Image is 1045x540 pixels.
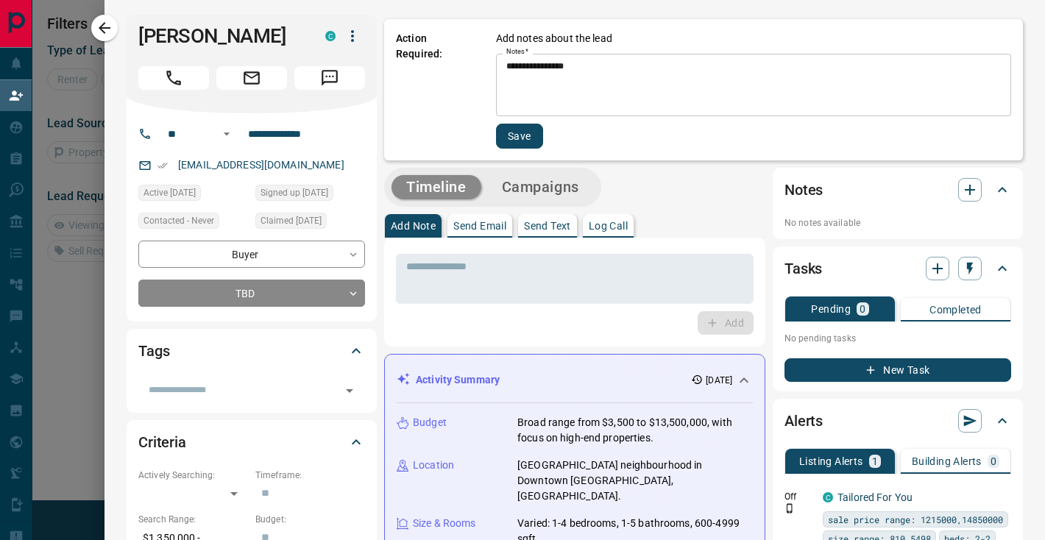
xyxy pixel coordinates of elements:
span: Email [216,66,287,90]
p: Send Email [453,221,506,231]
p: [GEOGRAPHIC_DATA] neighbourhood in Downtown [GEOGRAPHIC_DATA], [GEOGRAPHIC_DATA]. [517,458,753,504]
div: Buyer [138,241,365,268]
p: No pending tasks [784,327,1011,349]
h1: [PERSON_NAME] [138,24,303,48]
p: Timeframe: [255,469,365,482]
div: condos.ca [325,31,336,41]
p: Broad range from $3,500 to $13,500,000, with focus on high-end properties. [517,415,753,446]
p: 0 [991,456,996,466]
p: Add notes about the lead [496,31,612,46]
div: Activity Summary[DATE] [397,366,753,394]
p: Location [413,458,454,473]
svg: Push Notification Only [784,503,795,514]
button: Campaigns [487,175,594,199]
a: Tailored For You [837,491,913,503]
p: Send Text [524,221,571,231]
span: Claimed [DATE] [261,213,322,228]
p: Completed [929,305,982,315]
h2: Criteria [138,430,186,454]
p: Size & Rooms [413,516,476,531]
div: Tags [138,333,365,369]
p: Activity Summary [416,372,500,388]
div: Tue Oct 14 2025 [255,185,365,205]
button: Save [496,124,543,149]
p: Budget [413,415,447,430]
button: Open [218,125,235,143]
p: Pending [811,304,851,314]
label: Notes [506,47,528,57]
p: Off [784,490,814,503]
p: Listing Alerts [799,456,863,466]
p: 1 [872,456,878,466]
h2: Tasks [784,257,822,280]
div: Alerts [784,403,1011,438]
div: Notes [784,172,1011,207]
span: sale price range: 1215000,14850000 [828,512,1003,527]
span: Active [DATE] [144,185,196,200]
h2: Notes [784,178,823,202]
div: Criteria [138,424,365,460]
p: [DATE] [706,374,732,387]
p: 0 [860,304,865,314]
span: Contacted - Never [144,213,214,228]
button: Timeline [392,175,481,199]
div: condos.ca [823,492,833,502]
div: Tue Oct 14 2025 [255,213,365,233]
div: TBD [138,280,365,307]
div: Tasks [784,251,1011,286]
span: Call [138,66,209,90]
svg: Email Verified [157,160,168,171]
p: Search Range: [138,513,248,526]
p: Budget: [255,513,365,526]
h2: Tags [138,339,169,363]
button: Open [339,380,360,401]
p: Building Alerts [912,456,982,466]
p: Action Required: [396,31,474,149]
div: Tue Oct 14 2025 [138,185,248,205]
span: Signed up [DATE] [261,185,328,200]
h2: Alerts [784,409,823,433]
a: [EMAIL_ADDRESS][DOMAIN_NAME] [178,159,344,171]
p: Add Note [391,221,436,231]
p: Actively Searching: [138,469,248,482]
span: Message [294,66,365,90]
p: No notes available [784,216,1011,230]
p: Log Call [589,221,628,231]
button: New Task [784,358,1011,382]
